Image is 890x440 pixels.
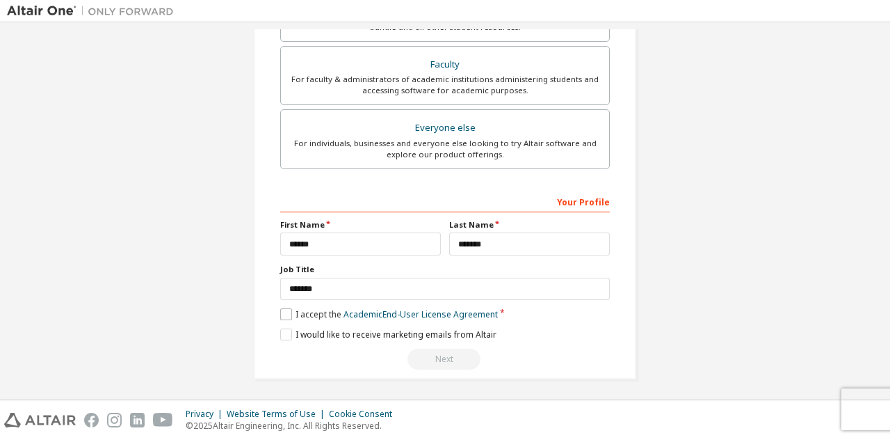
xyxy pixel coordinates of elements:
label: I would like to receive marketing emails from Altair [280,329,496,340]
label: Job Title [280,264,610,275]
img: youtube.svg [153,413,173,427]
a: Academic End-User License Agreement [343,308,498,320]
div: Cookie Consent [329,409,400,420]
img: linkedin.svg [130,413,145,427]
img: Altair One [7,4,181,18]
p: © 2025 Altair Engineering, Inc. All Rights Reserved. [186,420,400,432]
div: Faculty [289,55,601,74]
label: Last Name [449,219,610,230]
label: I accept the [280,308,498,320]
div: Website Terms of Use [227,409,329,420]
div: Privacy [186,409,227,420]
img: facebook.svg [84,413,99,427]
div: For faculty & administrators of academic institutions administering students and accessing softwa... [289,74,601,96]
div: Read and acccept EULA to continue [280,349,610,370]
div: Everyone else [289,118,601,138]
label: First Name [280,219,441,230]
div: For individuals, businesses and everyone else looking to try Altair software and explore our prod... [289,138,601,160]
div: Your Profile [280,190,610,212]
img: altair_logo.svg [4,413,76,427]
img: instagram.svg [107,413,122,427]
